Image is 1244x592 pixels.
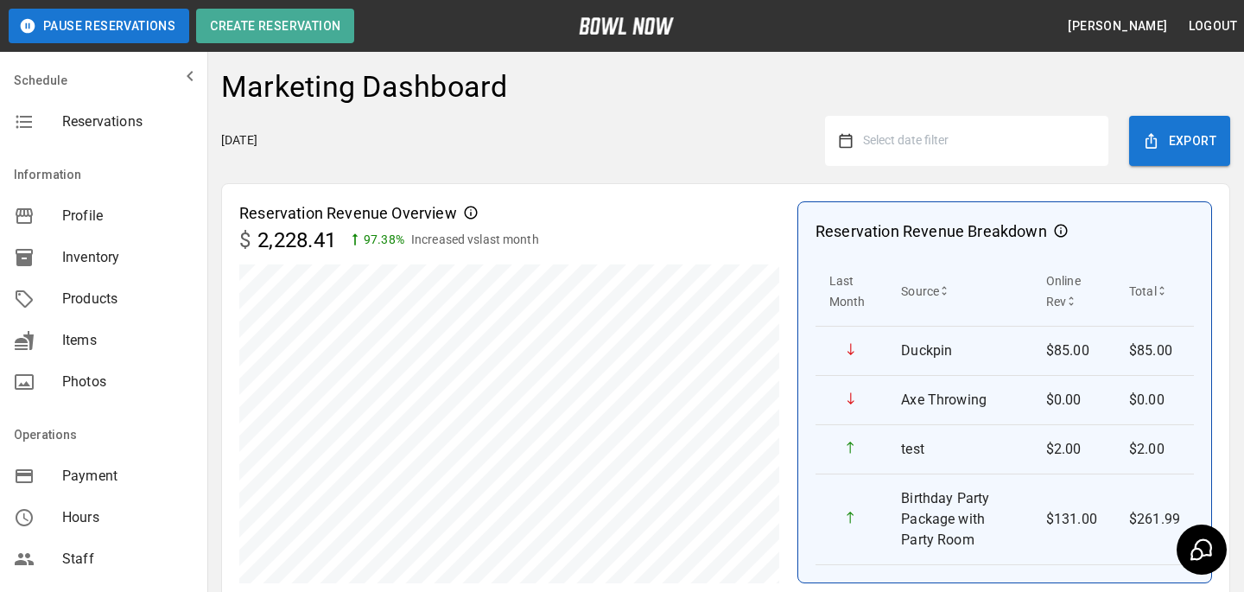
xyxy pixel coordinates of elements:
[816,257,887,327] th: Last Month
[1046,509,1101,530] p: $131.00
[1054,224,1068,238] svg: Reservation Revenue Breakdown
[411,231,539,249] p: Increased vs last month
[816,220,1047,243] p: Reservation Revenue Breakdown
[863,133,949,147] span: Select date filter
[1129,116,1230,166] button: Export
[239,201,457,225] p: Reservation Revenue Overview
[62,206,194,226] span: Profile
[1046,341,1101,361] p: $85.00
[1129,390,1180,411] p: $0.00
[853,125,1095,156] button: Select date filter
[1046,439,1101,460] p: $2.00
[1046,390,1101,411] p: $0.00
[1032,257,1115,327] th: Online Rev
[221,131,257,150] p: [DATE]
[62,247,194,268] span: Inventory
[62,372,194,392] span: Photos
[579,17,674,35] img: logo
[1129,341,1180,361] p: $85.00
[1061,10,1174,42] button: [PERSON_NAME]
[1182,10,1244,42] button: Logout
[221,69,508,105] h4: Marketing Dashboard
[62,466,194,487] span: Payment
[1129,509,1180,530] p: $261.99
[196,9,354,43] button: Create Reservation
[901,341,1019,361] p: Duckpin
[62,549,194,570] span: Staff
[887,257,1032,327] th: Source
[62,507,194,528] span: Hours
[1129,439,1180,460] p: $2.00
[901,488,1019,551] p: Birthday Party Package with Party Room
[364,231,404,249] p: 97.38 %
[257,225,336,256] p: 2,228.41
[62,330,194,351] span: Items
[62,289,194,309] span: Products
[62,111,194,132] span: Reservations
[901,390,1019,411] p: Axe Throwing
[464,206,478,220] svg: Reservation Revenue Overview
[1115,257,1194,327] th: Total
[239,225,251,256] p: $
[9,9,189,43] button: Pause Reservations
[901,439,1019,460] p: test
